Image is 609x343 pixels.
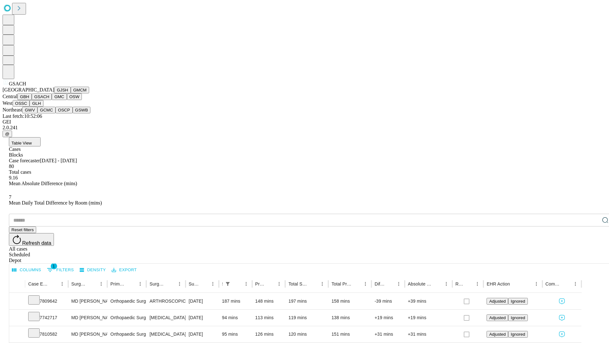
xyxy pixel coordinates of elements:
[361,279,370,288] button: Menu
[127,279,136,288] button: Sort
[255,326,282,342] div: 126 mins
[318,279,327,288] button: Menu
[3,100,13,106] span: West
[3,87,54,92] span: [GEOGRAPHIC_DATA]
[73,107,91,113] button: GSWB
[275,279,284,288] button: Menu
[32,93,52,100] button: GSACH
[97,279,106,288] button: Menu
[352,279,361,288] button: Sort
[149,326,182,342] div: [MEDICAL_DATA] [MEDICAL_DATA]
[52,93,67,100] button: GMC
[487,298,508,305] button: Adjusted
[375,293,402,309] div: -39 mins
[511,279,520,288] button: Sort
[71,293,104,309] div: MD [PERSON_NAME] [PERSON_NAME] Md
[56,107,73,113] button: OSCP
[464,279,473,288] button: Sort
[189,281,199,286] div: Surgery Date
[88,279,97,288] button: Sort
[71,87,89,93] button: GMCM
[149,293,182,309] div: ARTHROSCOPICALLY AIDED ACL RECONSTRUCTION
[408,310,449,326] div: +19 mins
[508,314,527,321] button: Ignored
[58,279,67,288] button: Menu
[11,227,34,232] span: Reset filters
[45,265,75,275] button: Show filters
[489,332,506,337] span: Adjusted
[9,200,102,205] span: Mean Daily Total Difference by Room (mins)
[110,326,143,342] div: Orthopaedic Surgery
[288,326,325,342] div: 120 mins
[487,281,510,286] div: EHR Action
[149,281,165,286] div: Surgery Name
[473,279,482,288] button: Menu
[9,81,26,86] span: GSACH
[189,326,216,342] div: [DATE]
[511,315,525,320] span: Ignored
[71,281,87,286] div: Surgeon Name
[375,281,385,286] div: Difference
[489,299,506,304] span: Adjusted
[9,181,77,186] span: Mean Absolute Difference (mins)
[22,107,37,113] button: GWV
[29,100,43,107] button: GLH
[408,293,449,309] div: +39 mins
[242,279,251,288] button: Menu
[13,100,30,107] button: OSSC
[508,298,527,305] button: Ignored
[394,279,403,288] button: Menu
[28,326,65,342] div: 7810582
[3,113,42,119] span: Last fetch: 10:52:06
[175,279,184,288] button: Menu
[49,279,58,288] button: Sort
[433,279,442,288] button: Sort
[51,263,57,269] span: 1
[71,310,104,326] div: MD [PERSON_NAME] [PERSON_NAME] Md
[28,310,65,326] div: 7742717
[255,310,282,326] div: 113 mins
[375,310,402,326] div: +19 mins
[288,293,325,309] div: 197 mins
[309,279,318,288] button: Sort
[28,293,65,309] div: 7809642
[149,310,182,326] div: [MEDICAL_DATA] [MEDICAL_DATA]
[3,125,606,131] div: 2.0.241
[110,293,143,309] div: Orthopaedic Surgery
[487,314,508,321] button: Adjusted
[10,265,43,275] button: Select columns
[208,279,217,288] button: Menu
[3,131,12,137] button: @
[9,164,14,169] span: 80
[136,279,145,288] button: Menu
[489,315,506,320] span: Adjusted
[9,137,41,146] button: Table View
[571,279,580,288] button: Menu
[28,281,48,286] div: Case Epic Id
[288,281,308,286] div: Total Scheduled Duration
[222,281,223,286] div: Scheduled In Room Duration
[189,293,216,309] div: [DATE]
[266,279,275,288] button: Sort
[189,310,216,326] div: [DATE]
[3,94,17,99] span: Central
[12,296,22,307] button: Expand
[9,194,11,200] span: 7
[375,326,402,342] div: +31 mins
[442,279,451,288] button: Menu
[110,265,138,275] button: Export
[5,131,10,136] span: @
[11,141,32,145] span: Table View
[17,93,32,100] button: GBH
[9,175,18,180] span: 9.16
[67,93,82,100] button: OSW
[455,281,464,286] div: Resolved in EHR
[487,331,508,338] button: Adjusted
[223,279,232,288] button: Show filters
[222,293,249,309] div: 187 mins
[385,279,394,288] button: Sort
[546,281,561,286] div: Comments
[511,332,525,337] span: Ignored
[331,293,368,309] div: 158 mins
[508,331,527,338] button: Ignored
